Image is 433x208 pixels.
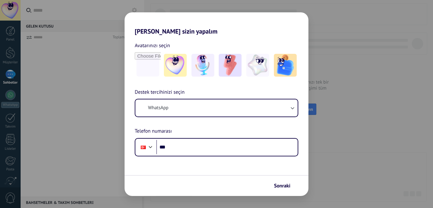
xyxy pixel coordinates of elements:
div: Turkey: + 90 [137,141,149,154]
img: -1.jpeg [164,54,187,77]
span: WhatsApp [148,105,168,111]
span: Sonraki [274,184,290,188]
h2: [PERSON_NAME] sizin yapalım [125,12,308,35]
span: Destek tercihinizi seçin [135,88,184,97]
button: Sonraki [271,180,299,191]
img: -5.jpeg [274,54,297,77]
img: -2.jpeg [191,54,214,77]
span: Avatarınızı seçin [135,41,170,50]
span: Telefon numarası [135,127,172,136]
button: WhatsApp [135,99,298,117]
img: -4.jpeg [246,54,269,77]
img: -3.jpeg [219,54,242,77]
